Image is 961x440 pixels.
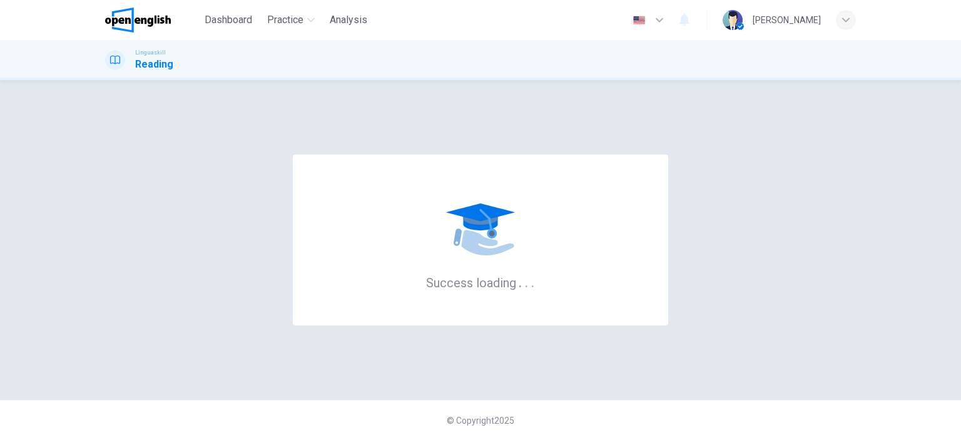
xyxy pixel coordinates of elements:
[330,13,367,28] span: Analysis
[267,13,303,28] span: Practice
[426,274,535,290] h6: Success loading
[135,48,166,57] span: Linguaskill
[753,13,821,28] div: [PERSON_NAME]
[205,13,252,28] span: Dashboard
[524,271,529,292] h6: .
[325,9,372,31] button: Analysis
[105,8,200,33] a: OpenEnglish logo
[531,271,535,292] h6: .
[135,57,173,72] h1: Reading
[105,8,171,33] img: OpenEnglish logo
[262,9,320,31] button: Practice
[200,9,257,31] button: Dashboard
[723,10,743,30] img: Profile picture
[631,16,647,25] img: en
[518,271,522,292] h6: .
[447,416,514,426] span: © Copyright 2025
